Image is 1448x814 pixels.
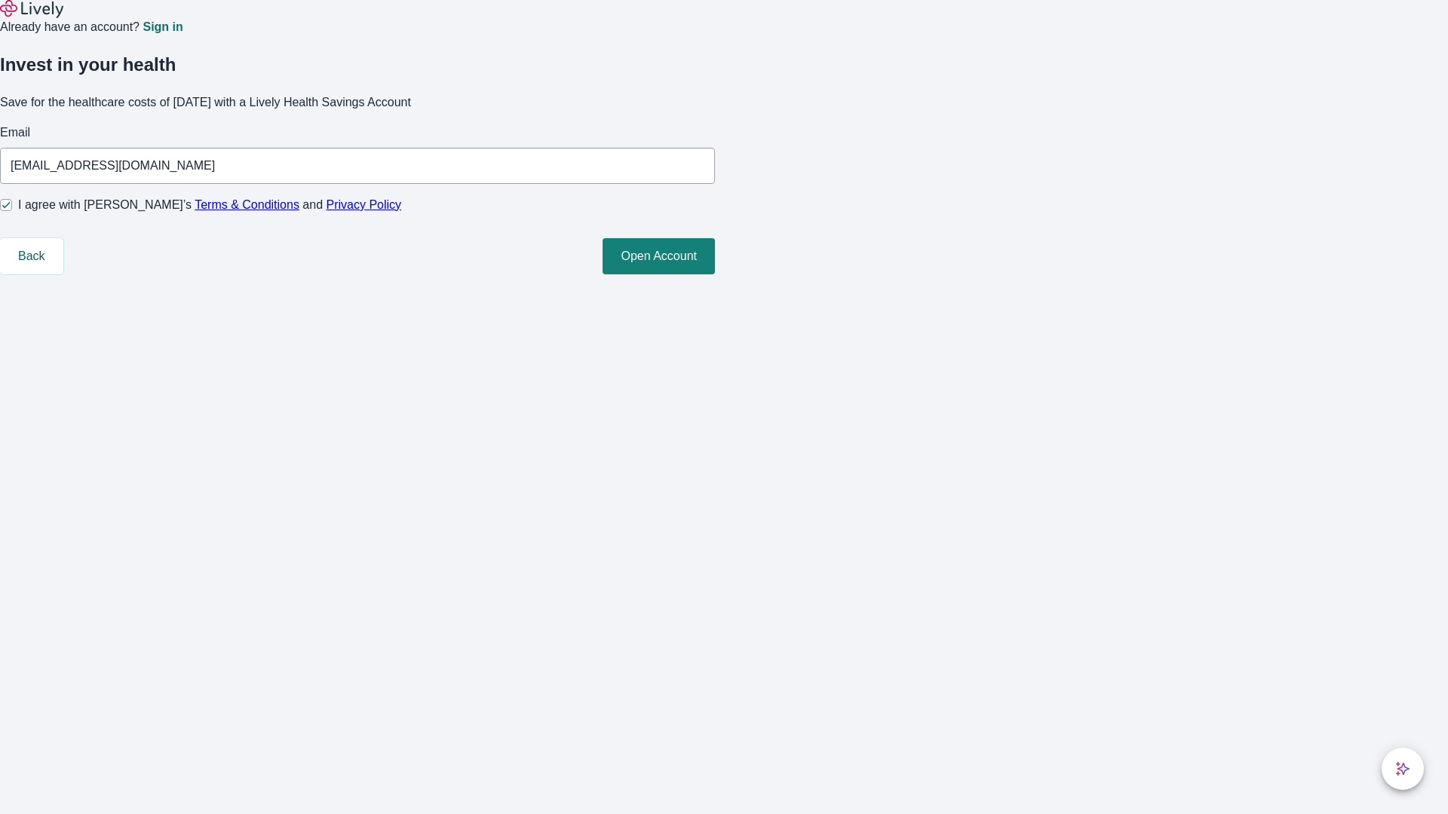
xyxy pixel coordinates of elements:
button: chat [1382,748,1424,790]
a: Sign in [143,21,183,33]
button: Open Account [603,238,715,274]
a: Privacy Policy [327,198,402,211]
svg: Lively AI Assistant [1395,761,1410,776]
a: Terms & Conditions [195,198,299,211]
span: I agree with [PERSON_NAME]’s and [18,196,401,214]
